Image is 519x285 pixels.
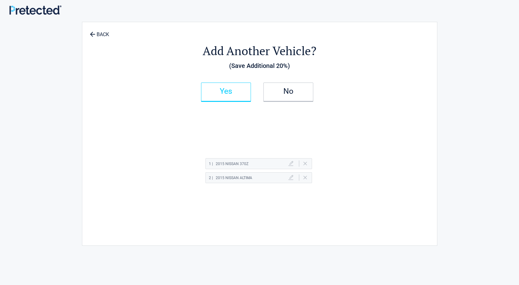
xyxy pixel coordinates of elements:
a: Delete [303,176,307,179]
h2: Add Another Vehicle? [117,43,403,59]
a: Delete [303,162,307,165]
a: BACK [89,26,110,37]
h2: 2015 Nissan 370Z [209,160,248,168]
span: 2 | [209,176,213,180]
h3: (Save Additional 20%) [117,60,403,71]
h2: Yes [208,89,244,93]
h2: No [270,89,307,93]
h2: 2015 Nissan ALTIMA [209,174,252,182]
img: Main Logo [9,5,61,15]
span: 1 | [209,162,213,166]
